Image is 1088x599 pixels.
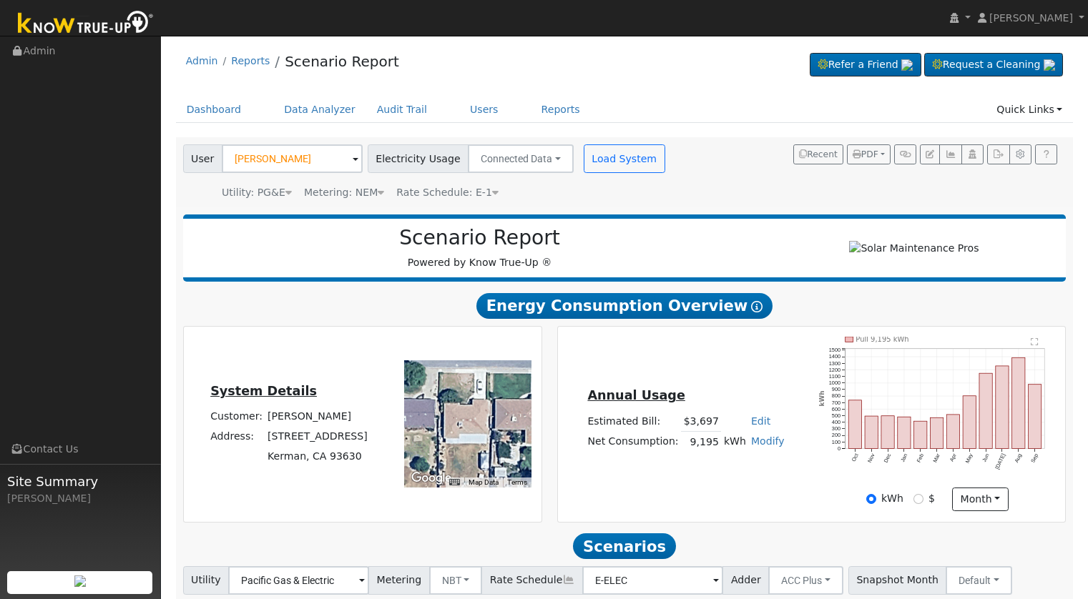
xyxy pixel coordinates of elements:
text: May [964,452,974,465]
td: Kerman, CA 93630 [265,447,371,467]
button: Settings [1009,144,1031,164]
text: Feb [916,452,925,463]
a: Open this area in Google Maps (opens a new window) [408,469,455,487]
span: Snapshot Month [848,566,947,595]
div: Metering: NEM [304,185,384,200]
td: kWh [721,432,748,452]
img: Google [408,469,455,487]
rect: onclick="" [947,415,960,449]
button: Map Data [469,477,499,487]
text: Dec [883,452,893,464]
rect: onclick="" [848,400,861,449]
img: Solar Maintenance Pros [849,241,979,256]
text: 1500 [829,347,840,353]
span: PDF [853,149,878,159]
text: 500 [832,412,840,419]
span: Energy Consumption Overview [476,293,773,319]
u: System Details [210,384,317,398]
input: Select a Utility [228,566,369,595]
span: Electricity Usage [368,144,469,173]
td: Customer: [208,407,265,427]
i: Show Help [751,301,763,312]
a: Users [459,96,509,123]
img: retrieve [1044,59,1055,71]
a: Request a Cleaning [924,53,1063,77]
td: $3,697 [681,411,721,432]
rect: onclick="" [979,373,992,448]
text: Sep [1030,452,1040,464]
rect: onclick="" [963,396,976,449]
div: [PERSON_NAME] [7,491,153,506]
span: Adder [722,566,769,595]
text: 800 [832,392,840,399]
div: Utility: PG&E [222,185,292,200]
text: Jun [981,452,991,463]
a: Refer a Friend [810,53,921,77]
a: Reports [531,96,591,123]
label: kWh [881,491,903,506]
text: 200 [832,432,840,439]
text: 600 [832,406,840,412]
rect: onclick="" [1012,357,1025,448]
input: $ [913,494,923,504]
rect: onclick="" [996,366,1009,449]
rect: onclick="" [1029,385,1042,449]
td: [PERSON_NAME] [265,407,371,427]
a: Scenario Report [285,53,399,70]
rect: onclick="" [914,421,927,448]
a: Terms (opens in new tab) [507,478,527,486]
rect: onclick="" [865,416,878,448]
text: 1100 [829,373,840,380]
div: Powered by Know True-Up ® [190,226,770,270]
button: PDF [847,144,891,164]
text: [DATE] [994,452,1007,470]
rect: onclick="" [881,416,894,449]
a: Dashboard [176,96,253,123]
td: [STREET_ADDRESS] [265,427,371,447]
text: 900 [832,386,840,392]
span: User [183,144,222,173]
text: Apr [949,452,958,463]
text: kWh [819,391,826,407]
button: Keyboard shortcuts [449,477,459,487]
a: Data Analyzer [273,96,366,123]
span: Scenarios [573,533,675,559]
button: Load System [584,144,665,173]
text: Aug [1014,452,1024,464]
a: Quick Links [986,96,1073,123]
td: 9,195 [681,432,721,452]
span: Metering [368,566,430,595]
td: Estimated Bill: [585,411,681,432]
text: 0 [838,445,840,452]
button: Multi-Series Graph [939,144,961,164]
text: Mar [932,452,942,464]
label: $ [928,491,935,506]
button: Connected Data [468,144,574,173]
h2: Scenario Report [197,226,762,250]
button: Login As [961,144,984,164]
button: Recent [793,144,843,164]
rect: onclick="" [898,417,911,448]
button: Export Interval Data [987,144,1009,164]
text: 100 [832,439,840,445]
text: 1400 [829,353,840,360]
text: 400 [832,419,840,425]
button: month [952,487,1009,512]
a: Help Link [1035,144,1057,164]
a: Modify [751,435,785,447]
button: Generate Report Link [894,144,916,164]
img: retrieve [901,59,913,71]
u: Annual Usage [587,388,685,402]
td: Net Consumption: [585,432,681,452]
button: Default [946,566,1012,595]
span: Utility [183,566,230,595]
a: Admin [186,55,218,66]
text: Nov [866,452,876,464]
input: kWh [866,494,876,504]
text: 1000 [829,380,840,386]
text:  [1031,337,1039,346]
img: Know True-Up [11,8,161,40]
span: Site Summary [7,472,153,491]
a: Audit Trail [366,96,438,123]
text: Pull 9,195 kWh [856,335,909,343]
